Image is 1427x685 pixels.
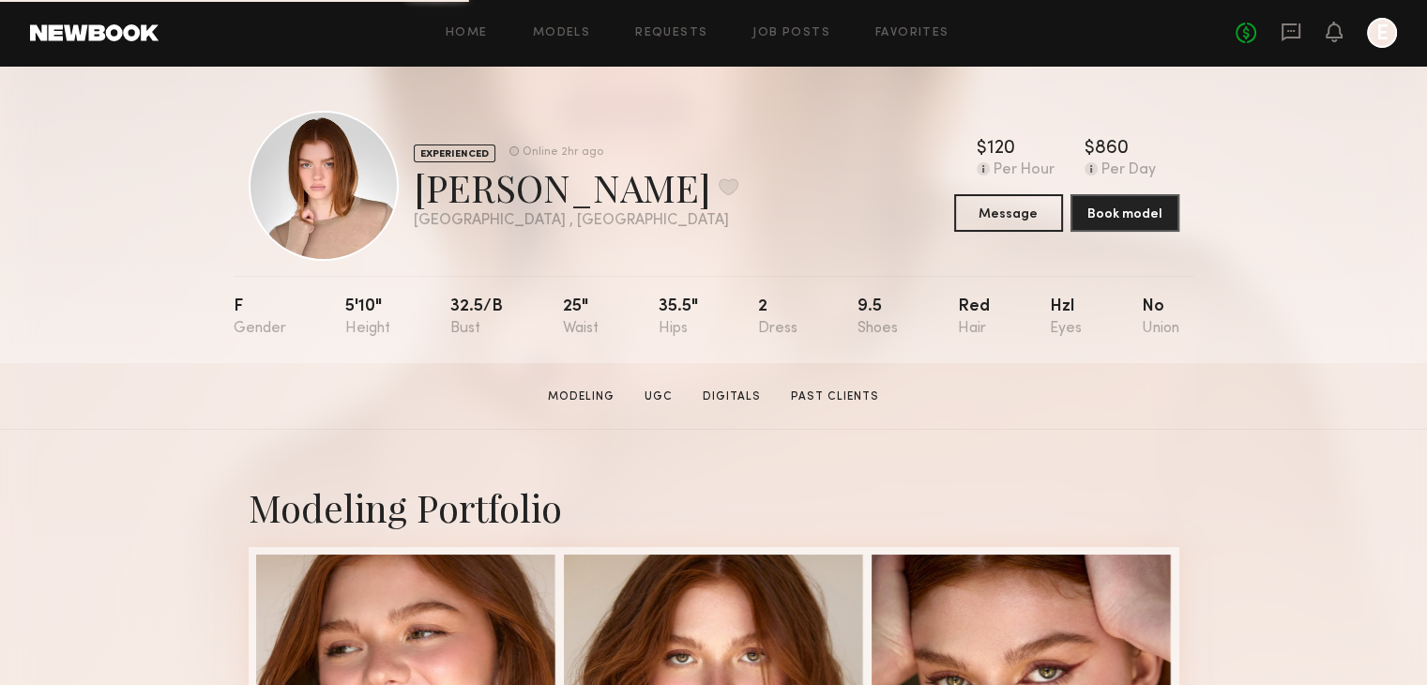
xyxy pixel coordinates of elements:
a: Digitals [695,388,768,405]
div: Hzl [1050,298,1082,337]
a: Modeling [540,388,622,405]
div: [PERSON_NAME] [414,162,738,212]
a: Requests [635,27,707,39]
div: 860 [1095,140,1129,159]
div: EXPERIENCED [414,145,495,162]
button: Book model [1070,194,1179,232]
div: Online 2hr ago [523,146,603,159]
div: 2 [758,298,797,337]
div: $ [977,140,987,159]
div: F [234,298,286,337]
a: Models [533,27,590,39]
a: Favorites [875,27,949,39]
button: Message [954,194,1063,232]
a: Home [446,27,488,39]
div: 25" [563,298,599,337]
a: Past Clients [783,388,887,405]
div: 32.5/b [450,298,503,337]
div: 5'10" [345,298,390,337]
a: E [1367,18,1397,48]
div: No [1141,298,1178,337]
div: Red [958,298,990,337]
div: Per Day [1101,162,1156,179]
div: Modeling Portfolio [249,482,1179,532]
div: Per Hour [994,162,1055,179]
div: $ [1085,140,1095,159]
a: Job Posts [752,27,830,39]
div: 120 [987,140,1015,159]
div: 35.5" [659,298,698,337]
div: 9.5 [858,298,898,337]
a: UGC [637,388,680,405]
div: [GEOGRAPHIC_DATA] , [GEOGRAPHIC_DATA] [414,213,738,229]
